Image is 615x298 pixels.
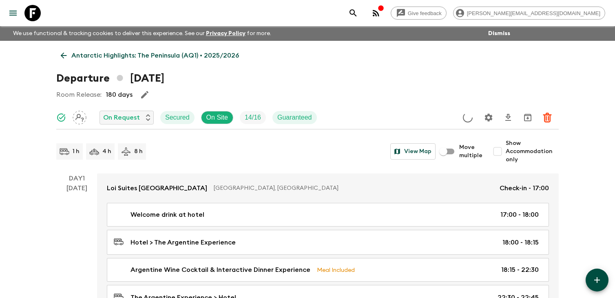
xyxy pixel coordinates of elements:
[506,139,559,164] span: Show Accommodation only
[501,265,539,275] p: 18:15 - 22:30
[106,90,133,100] p: 180 days
[500,210,539,220] p: 17:00 - 18:00
[206,31,246,36] a: Privacy Policy
[56,90,102,100] p: Room Release:
[345,5,361,21] button: search adventures
[403,10,446,16] span: Give feedback
[390,143,436,160] button: View Map
[131,210,204,220] p: Welcome drink at hotel
[56,47,243,64] a: Antarctic Highlights: The Peninsula (AQ1) • 2025/2026
[102,147,111,156] p: 4 h
[107,183,207,193] p: Loi Suites [GEOGRAPHIC_DATA]
[131,238,236,247] p: Hotel > The Argentine Experience
[107,203,549,227] a: Welcome drink at hotel17:00 - 18:00
[317,265,355,274] p: Meal Included
[500,183,549,193] p: Check-in - 17:00
[520,109,536,126] button: Archive (Completed, Cancelled or Unsynced Departures only)
[131,265,310,275] p: Argentine Wine Cocktail & Interactive Dinner Experience
[103,113,140,122] p: On Request
[240,111,266,124] div: Trip Fill
[134,147,143,156] p: 8 h
[462,10,605,16] span: [PERSON_NAME][EMAIL_ADDRESS][DOMAIN_NAME]
[160,111,195,124] div: Secured
[97,173,559,203] a: Loi Suites [GEOGRAPHIC_DATA][GEOGRAPHIC_DATA], [GEOGRAPHIC_DATA]Check-in - 17:00
[459,143,483,160] span: Move multiple
[165,113,190,122] p: Secured
[480,109,497,126] button: Settings
[56,173,97,183] p: Day 1
[71,51,239,60] p: Antarctic Highlights: The Peninsula (AQ1) • 2025/2026
[391,7,447,20] a: Give feedback
[502,238,539,247] p: 18:00 - 18:15
[214,184,493,192] p: [GEOGRAPHIC_DATA], [GEOGRAPHIC_DATA]
[107,258,549,282] a: Argentine Wine Cocktail & Interactive Dinner ExperienceMeal Included18:15 - 22:30
[73,113,86,120] span: Assign pack leader
[277,113,312,122] p: Guaranteed
[10,26,274,41] p: We use functional & tracking cookies to deliver this experience. See our for more.
[453,7,605,20] div: [PERSON_NAME][EMAIL_ADDRESS][DOMAIN_NAME]
[56,70,164,87] h1: Departure [DATE]
[5,5,21,21] button: menu
[206,113,228,122] p: On Site
[539,109,555,126] button: Delete
[500,109,516,126] button: Download CSV
[107,230,549,255] a: Hotel > The Argentine Experience18:00 - 18:15
[245,113,261,122] p: 14 / 16
[486,28,512,39] button: Dismiss
[460,109,476,126] button: Update Price, Early Bird Discount and Costs
[201,111,233,124] div: On Site
[56,113,66,122] svg: Synced Successfully
[73,147,80,156] p: 1 h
